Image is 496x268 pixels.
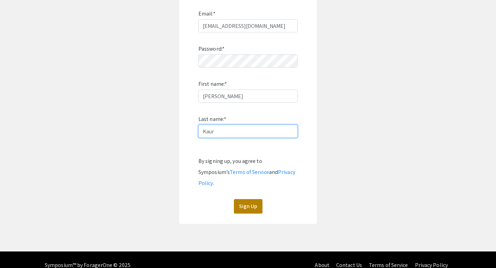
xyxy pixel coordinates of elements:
a: Terms of Service [230,168,269,176]
label: First name: [198,79,227,90]
div: By signing up, you agree to Symposium’s and . [198,156,298,189]
label: Last name: [198,114,226,125]
iframe: Chat [5,237,29,263]
a: Privacy Policy [198,168,295,187]
button: Sign Up [234,199,262,214]
label: Email: [198,8,216,19]
label: Password: [198,43,225,54]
